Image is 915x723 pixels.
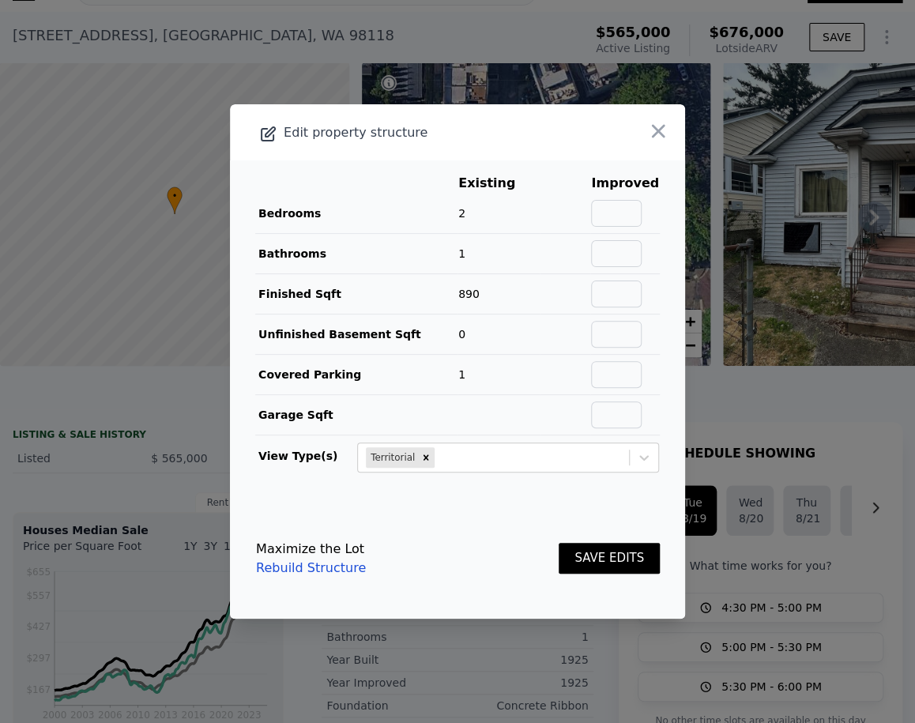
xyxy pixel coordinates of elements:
span: 1 [458,368,465,381]
td: Bedrooms [255,194,457,234]
div: Maximize the Lot [256,540,366,559]
button: SAVE EDITS [559,543,660,574]
th: Existing [457,173,540,194]
div: Remove Territorial [417,447,435,468]
td: Garage Sqft [255,395,457,435]
span: 0 [458,328,465,341]
td: Unfinished Basement Sqft [255,314,457,355]
div: Territorial [366,447,417,468]
span: 890 [458,288,480,300]
td: Bathrooms [255,234,457,274]
td: View Type(s) [255,435,356,473]
span: 1 [458,247,465,260]
span: 2 [458,207,465,220]
a: Rebuild Structure [256,559,366,578]
th: Improved [590,173,660,194]
td: Finished Sqft [255,274,457,314]
div: Edit property structure [230,122,594,144]
td: Covered Parking [255,355,457,395]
